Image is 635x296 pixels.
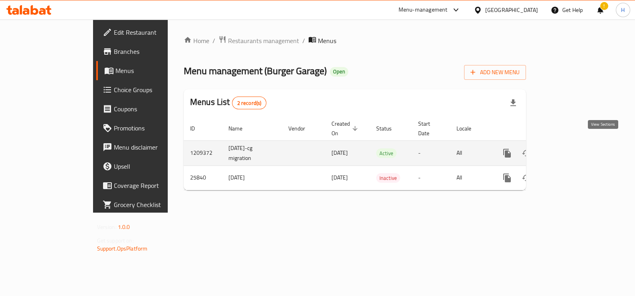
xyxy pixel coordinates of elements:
[96,23,199,42] a: Edit Restaurant
[485,6,538,14] div: [GEOGRAPHIC_DATA]
[376,124,402,133] span: Status
[114,162,193,171] span: Upsell
[190,96,266,109] h2: Menus List
[114,47,193,56] span: Branches
[114,85,193,95] span: Choice Groups
[228,124,253,133] span: Name
[97,235,134,246] span: Get support on:
[412,140,450,166] td: -
[184,62,327,80] span: Menu management ( Burger Garage )
[96,80,199,99] a: Choice Groups
[96,118,199,138] a: Promotions
[114,104,193,114] span: Coupons
[232,97,267,109] div: Total records count
[114,28,193,37] span: Edit Restaurant
[96,176,199,195] a: Coverage Report
[114,200,193,209] span: Grocery Checklist
[288,124,316,133] span: Vendor
[184,166,222,190] td: 25840
[96,42,199,61] a: Branches
[184,140,222,166] td: 1209372
[464,65,526,80] button: Add New Menu
[302,36,305,45] li: /
[184,116,581,190] table: enhanced table
[331,172,348,183] span: [DATE]
[621,6,625,14] span: H
[376,149,397,158] span: Active
[318,36,336,45] span: Menus
[115,66,193,75] span: Menus
[114,181,193,190] span: Coverage Report
[450,140,491,166] td: All
[331,119,360,138] span: Created On
[218,36,299,46] a: Restaurants management
[222,166,282,190] td: [DATE]
[412,166,450,190] td: -
[96,61,199,80] a: Menus
[96,157,199,176] a: Upsell
[418,119,441,138] span: Start Date
[114,142,193,152] span: Menu disclaimer
[504,93,523,112] div: Export file
[97,243,148,254] a: Support.OpsPlatform
[190,124,205,133] span: ID
[331,148,348,158] span: [DATE]
[498,168,517,187] button: more
[228,36,299,45] span: Restaurants management
[470,67,520,77] span: Add New Menu
[222,140,282,166] td: [DATE]-cg migration
[330,68,348,75] span: Open
[96,195,199,214] a: Grocery Checklist
[96,99,199,118] a: Coupons
[184,36,526,46] nav: breadcrumb
[232,99,266,107] span: 2 record(s)
[450,166,491,190] td: All
[212,36,215,45] li: /
[376,173,400,183] div: Inactive
[498,144,517,163] button: more
[376,174,400,183] span: Inactive
[399,5,448,15] div: Menu-management
[330,67,348,77] div: Open
[97,222,117,232] span: Version:
[491,116,581,141] th: Actions
[456,124,482,133] span: Locale
[114,123,193,133] span: Promotions
[118,222,130,232] span: 1.0.0
[517,144,536,163] button: Change Status
[517,168,536,187] button: Change Status
[96,138,199,157] a: Menu disclaimer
